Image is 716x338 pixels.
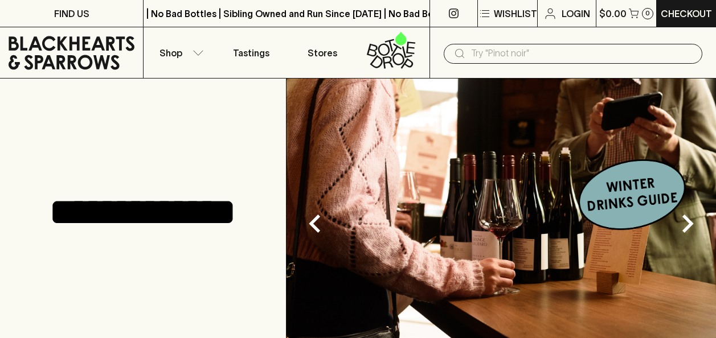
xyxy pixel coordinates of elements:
[665,201,710,246] button: Next
[159,46,182,60] p: Shop
[494,7,537,20] p: Wishlist
[562,7,590,20] p: Login
[233,46,269,60] p: Tastings
[471,44,693,63] input: Try "Pinot noir"
[599,7,627,20] p: $0.00
[287,27,358,78] a: Stores
[292,201,338,246] button: Previous
[144,27,215,78] button: Shop
[645,10,650,17] p: 0
[661,7,712,20] p: Checkout
[308,46,337,60] p: Stores
[215,27,287,78] a: Tastings
[54,7,89,20] p: FIND US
